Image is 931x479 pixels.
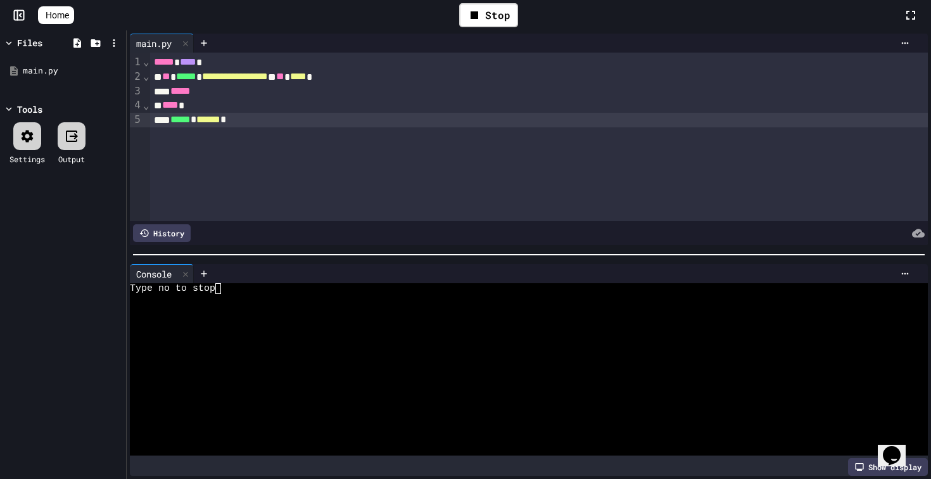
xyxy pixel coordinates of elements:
[130,283,215,294] span: Type no to stop
[130,264,194,283] div: Console
[142,70,150,82] span: Fold line
[130,98,142,113] div: 4
[58,153,85,165] div: Output
[459,3,518,27] div: Stop
[46,9,69,22] span: Home
[130,70,142,84] div: 2
[133,224,191,242] div: History
[23,65,122,77] div: main.py
[17,36,42,49] div: Files
[130,55,142,70] div: 1
[17,103,42,116] div: Tools
[878,428,918,466] iframe: chat widget
[848,458,928,476] div: Show display
[130,84,142,99] div: 3
[38,6,74,24] a: Home
[130,113,142,127] div: 5
[9,153,45,165] div: Settings
[130,37,178,50] div: main.py
[142,99,150,112] span: Fold line
[142,56,150,68] span: Fold line
[130,267,178,281] div: Console
[130,34,194,53] div: main.py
